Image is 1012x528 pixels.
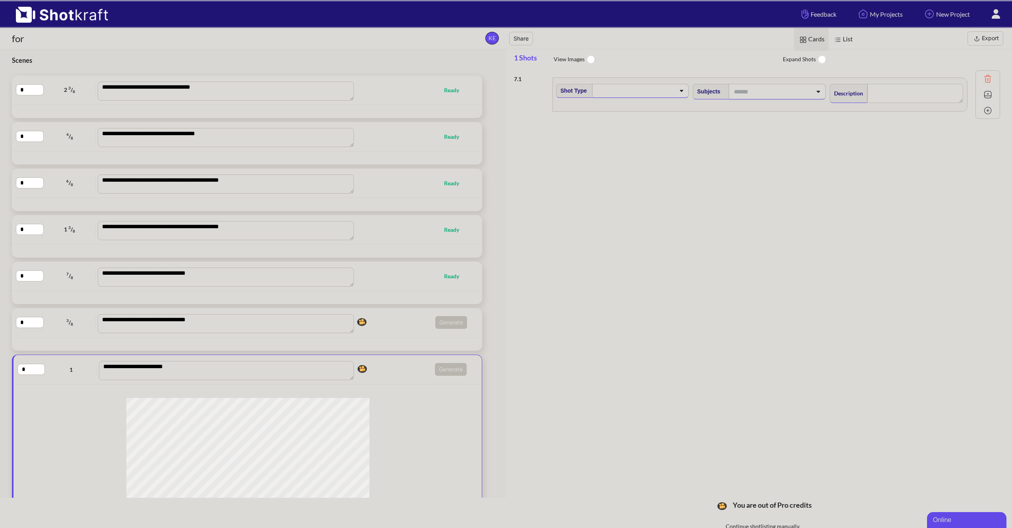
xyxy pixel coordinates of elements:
[44,316,96,329] span: /
[485,32,499,45] span: KE
[71,136,73,140] span: 8
[66,272,69,276] span: 7
[66,179,69,183] span: 6
[693,85,720,98] span: Subjects
[514,49,554,70] span: 1 Shots
[509,32,533,45] button: Share
[514,70,1000,119] div: 7.1Shot TypeSubjectsDescriptionTrash IconExpand IconAdd Icon
[44,83,96,96] span: 2 /
[444,272,467,281] span: Ready
[435,316,467,329] button: Generate
[444,85,467,95] span: Ready
[816,51,834,68] img: ToggleOff Icon
[44,223,96,236] span: 1 /
[830,87,863,100] span: Description
[12,56,486,65] h3: Scenes
[982,89,994,101] img: Expand Icon
[444,179,467,188] span: Ready
[66,318,69,323] span: 3
[783,51,1012,68] span: Expand Shots
[73,89,75,94] span: 8
[968,31,1003,46] button: Export
[729,501,812,521] span: You are out of Pro credits
[444,225,467,234] span: Ready
[554,51,783,68] span: View Images
[829,28,857,51] span: List
[715,500,729,512] img: Camera Icon
[444,132,467,141] span: Ready
[556,84,587,97] span: Shot Type
[832,35,843,45] img: List Icon
[798,35,808,45] img: Card Icon
[71,322,73,326] span: 8
[982,73,994,85] img: Trash Icon
[44,270,96,282] span: /
[800,10,836,19] span: Feedback
[982,105,994,116] img: Add Icon
[355,363,369,375] img: Camera Icon
[850,4,909,25] a: My Projects
[923,7,936,21] img: Add Icon
[972,34,982,44] img: Export Icon
[927,511,1008,528] iframe: chat widget
[71,275,73,280] span: 8
[355,316,369,328] img: Camera Icon
[68,85,71,90] span: 3
[73,229,75,233] span: 8
[68,225,71,230] span: 3
[794,28,829,51] span: Cards
[585,51,603,68] img: ToggleOff Icon
[71,182,73,187] span: 8
[66,132,69,137] span: 4
[44,177,96,189] span: /
[800,7,811,21] img: Hand Icon
[514,70,548,83] div: 7 . 1
[45,365,97,374] span: 1
[435,363,467,376] button: Generate
[856,7,870,21] img: Home Icon
[44,130,96,143] span: /
[917,4,976,25] a: New Project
